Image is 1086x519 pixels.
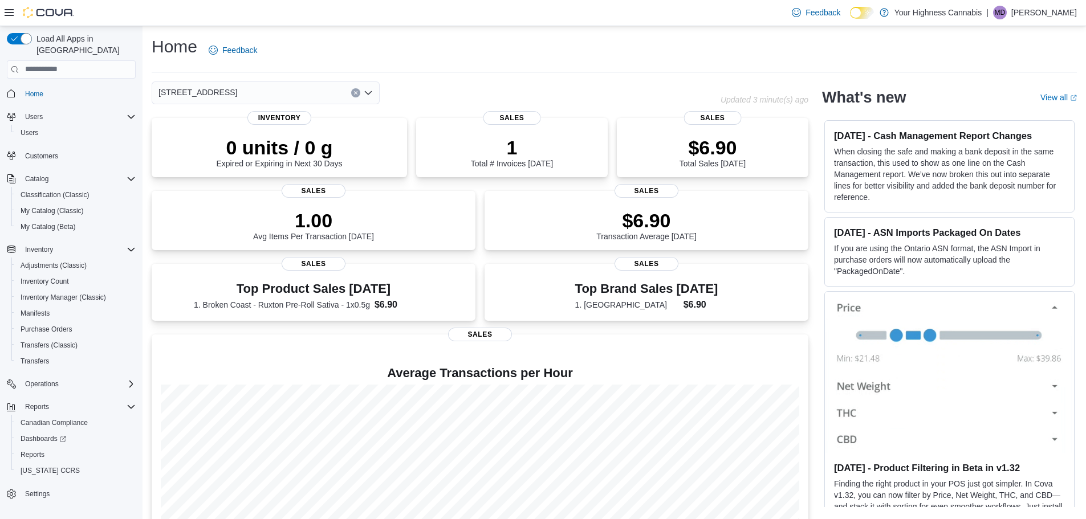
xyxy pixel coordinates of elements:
[351,88,360,97] button: Clear input
[32,33,136,56] span: Load All Apps in [GEOGRAPHIC_DATA]
[21,309,50,318] span: Manifests
[16,448,49,461] a: Reports
[11,273,140,289] button: Inventory Count
[16,126,43,140] a: Users
[448,328,512,341] span: Sales
[16,338,136,352] span: Transfers (Classic)
[11,321,140,337] button: Purchase Orders
[11,125,140,141] button: Users
[16,307,54,320] a: Manifests
[16,259,136,272] span: Adjustments (Classic)
[986,6,989,19] p: |
[282,257,345,271] span: Sales
[21,172,136,186] span: Catalog
[21,110,136,124] span: Users
[16,416,136,430] span: Canadian Compliance
[834,227,1065,238] h3: [DATE] - ASN Imports Packaged On Dates
[16,448,136,461] span: Reports
[2,85,140,102] button: Home
[16,204,88,218] a: My Catalog (Classic)
[253,209,374,232] p: 1.00
[21,110,47,124] button: Users
[21,325,72,334] span: Purchase Orders
[161,366,799,380] h4: Average Transactions per Hour
[680,136,746,168] div: Total Sales [DATE]
[247,111,311,125] span: Inventory
[222,44,257,56] span: Feedback
[850,7,874,19] input: Dark Mode
[16,188,94,202] a: Classification (Classic)
[834,462,1065,473] h3: [DATE] - Product Filtering in Beta in v1.32
[21,277,69,286] span: Inventory Count
[253,209,374,241] div: Avg Items Per Transaction [DATE]
[23,7,74,18] img: Cova
[16,464,84,477] a: [US_STATE] CCRS
[806,7,840,18] span: Feedback
[11,447,140,463] button: Reports
[894,6,982,19] p: Your Highness Cannabis
[483,111,541,125] span: Sales
[596,209,697,232] p: $6.90
[217,136,343,159] p: 0 units / 0 g
[21,243,58,256] button: Inventory
[684,298,718,312] dd: $6.90
[575,282,718,296] h3: Top Brand Sales [DATE]
[16,204,136,218] span: My Catalog (Classic)
[11,289,140,305] button: Inventory Manager (Classic)
[21,261,87,270] span: Adjustments (Classic)
[11,353,140,369] button: Transfers
[16,126,136,140] span: Users
[21,466,80,475] span: [US_STATE] CCRS
[16,291,136,304] span: Inventory Manager (Classic)
[21,377,136,391] span: Operations
[21,418,88,427] span: Canadian Compliance
[16,291,111,304] a: Inventory Manager (Classic)
[16,354,136,368] span: Transfers
[25,402,49,411] span: Reports
[822,88,906,107] h2: What's new
[11,258,140,273] button: Adjustments (Classic)
[21,400,136,414] span: Reports
[615,184,678,198] span: Sales
[721,95,808,104] p: Updated 3 minute(s) ago
[375,298,433,312] dd: $6.90
[21,450,44,459] span: Reports
[21,190,90,199] span: Classification (Classic)
[684,111,742,125] span: Sales
[21,377,63,391] button: Operations
[21,87,136,101] span: Home
[834,243,1065,277] p: If you are using the Ontario ASN format, the ASN Import in purchase orders will now automatically...
[16,259,91,272] a: Adjustments (Classic)
[16,220,136,234] span: My Catalog (Beta)
[21,128,38,137] span: Users
[21,293,106,302] span: Inventory Manager (Classic)
[194,299,370,310] dt: 1. Broken Coast - Ruxton Pre-Roll Sativa - 1x0.5g
[21,487,54,501] a: Settings
[16,307,136,320] span: Manifests
[21,434,66,443] span: Dashboards
[21,222,76,231] span: My Catalog (Beta)
[2,171,140,187] button: Catalog
[25,379,59,389] span: Operations
[16,220,80,234] a: My Catalog (Beta)
[25,152,58,161] span: Customers
[194,282,433,296] h3: Top Product Sales [DATE]
[16,322,77,336] a: Purchase Orders
[993,6,1007,19] div: Maggie Doucet
[834,130,1065,141] h3: [DATE] - Cash Management Report Changes
[11,219,140,235] button: My Catalog (Beta)
[575,299,679,310] dt: 1. [GEOGRAPHIC_DATA]
[25,112,43,121] span: Users
[16,322,136,336] span: Purchase Orders
[16,275,136,288] span: Inventory Count
[11,203,140,219] button: My Catalog (Classic)
[16,275,74,288] a: Inventory Count
[11,415,140,431] button: Canadian Compliance
[471,136,553,159] p: 1
[680,136,746,159] p: $6.90
[204,39,262,62] a: Feedback
[16,432,136,446] span: Dashboards
[1011,6,1077,19] p: [PERSON_NAME]
[158,85,237,99] span: [STREET_ADDRESS]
